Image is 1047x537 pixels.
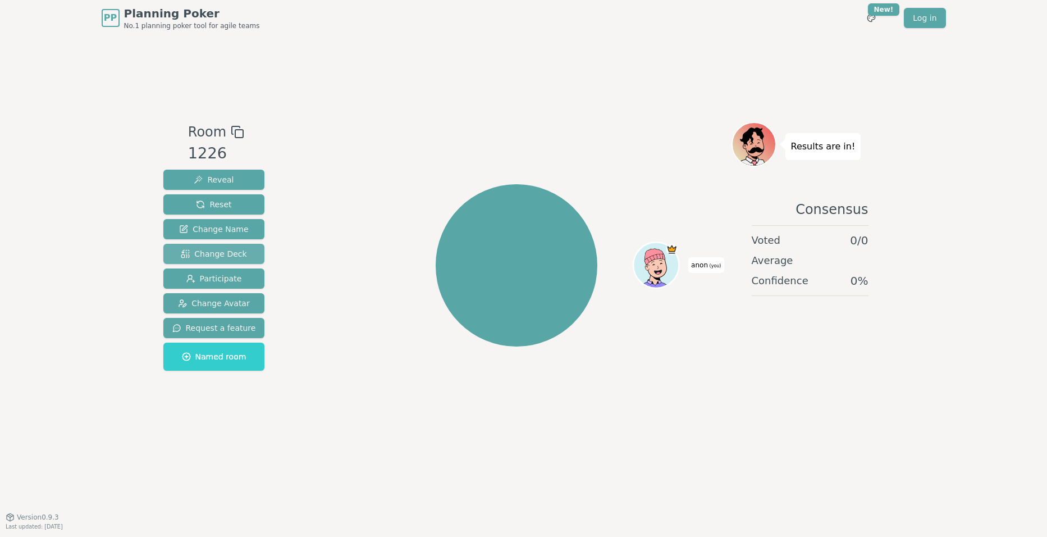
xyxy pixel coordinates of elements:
span: Change Name [179,224,248,235]
button: Version0.9.3 [6,513,59,522]
span: Reveal [194,174,234,185]
span: Named room [182,351,246,362]
span: Planning Poker [124,6,260,21]
button: Participate [163,268,265,289]
span: Voted [752,233,781,248]
button: Request a feature [163,318,265,338]
button: Reset [163,194,265,215]
button: New! [861,8,881,28]
span: Request a feature [172,322,256,334]
button: Named room [163,343,265,371]
span: Last updated: [DATE] [6,524,63,530]
button: Change Name [163,219,265,239]
span: 0 / 0 [850,233,868,248]
button: Change Avatar [163,293,265,313]
span: anon is the host [666,244,678,255]
span: No.1 planning poker tool for agile teams [124,21,260,30]
div: New! [868,3,900,16]
span: Reset [196,199,231,210]
span: (you) [708,263,721,268]
button: Click to change your avatar [635,244,678,286]
span: Change Deck [181,248,246,260]
button: Reveal [163,170,265,190]
p: Results are in! [791,139,856,154]
span: Confidence [752,273,808,289]
span: Version 0.9.3 [17,513,59,522]
span: 0 % [851,273,868,289]
span: Average [752,253,793,268]
a: Log in [904,8,945,28]
span: Participate [186,273,242,284]
button: Change Deck [163,244,265,264]
span: PP [104,11,117,25]
div: 1226 [188,142,244,165]
span: Room [188,122,226,142]
span: Click to change your name [688,257,724,273]
a: PPPlanning PokerNo.1 planning poker tool for agile teams [102,6,260,30]
span: Change Avatar [178,298,250,309]
span: Consensus [795,201,868,219]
